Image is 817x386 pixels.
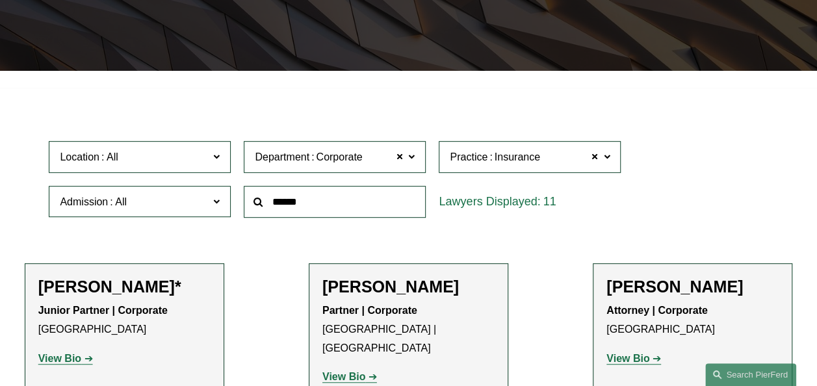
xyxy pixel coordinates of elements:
[38,277,211,296] h2: [PERSON_NAME]*
[255,151,309,162] span: Department
[543,195,556,208] span: 11
[322,371,377,382] a: View Bio
[450,151,487,162] span: Practice
[606,353,661,364] a: View Bio
[606,353,649,364] strong: View Bio
[322,277,495,296] h2: [PERSON_NAME]
[322,305,417,316] strong: Partner | Corporate
[322,371,365,382] strong: View Bio
[38,302,211,339] p: [GEOGRAPHIC_DATA]
[495,149,540,166] span: Insurance
[705,363,796,386] a: Search this site
[606,277,779,296] h2: [PERSON_NAME]
[60,196,108,207] span: Admission
[38,305,168,316] strong: Junior Partner | Corporate
[60,151,99,162] span: Location
[38,353,81,364] strong: View Bio
[316,149,362,166] span: Corporate
[606,302,779,339] p: [GEOGRAPHIC_DATA]
[38,353,93,364] a: View Bio
[606,305,708,316] strong: Attorney | Corporate
[322,302,495,357] p: [GEOGRAPHIC_DATA] | [GEOGRAPHIC_DATA]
